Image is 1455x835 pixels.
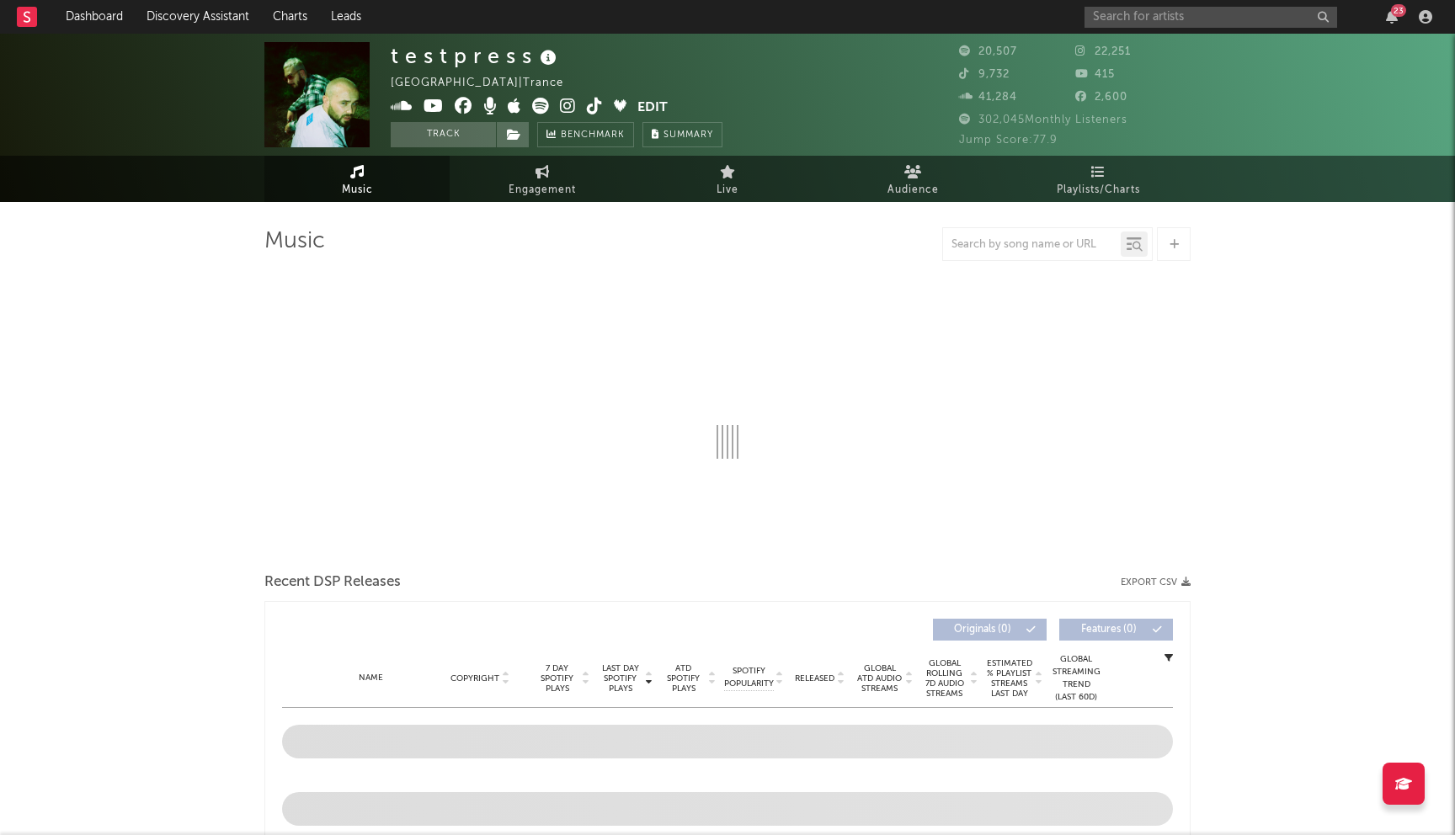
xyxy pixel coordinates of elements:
[986,658,1032,699] span: Estimated % Playlist Streams Last Day
[509,180,576,200] span: Engagement
[959,69,1010,80] span: 9,732
[943,238,1121,252] input: Search by song name or URL
[1085,7,1337,28] input: Search for artists
[598,663,642,694] span: Last Day Spotify Plays
[887,180,939,200] span: Audience
[537,122,634,147] a: Benchmark
[1051,653,1101,704] div: Global Streaming Trend (Last 60D)
[933,619,1047,641] button: Originals(0)
[959,114,1127,125] span: 302,045 Monthly Listeners
[1386,10,1398,24] button: 23
[264,156,450,202] a: Music
[1070,625,1148,635] span: Features ( 0 )
[944,625,1021,635] span: Originals ( 0 )
[450,156,635,202] a: Engagement
[1057,180,1140,200] span: Playlists/Charts
[264,572,401,593] span: Recent DSP Releases
[795,673,834,683] span: Released
[535,663,579,694] span: 7 Day Spotify Plays
[1075,46,1131,57] span: 22,251
[391,122,496,147] button: Track
[959,46,1017,57] span: 20,507
[724,665,774,690] span: Spotify Popularity
[661,663,706,694] span: ATD Spotify Plays
[1059,619,1173,641] button: Features(0)
[391,42,561,70] div: t e s t p r e s s
[1121,577,1191,588] button: Export CSV
[561,125,625,146] span: Benchmark
[1075,92,1127,103] span: 2,600
[637,98,668,119] button: Edit
[820,156,1005,202] a: Audience
[642,122,722,147] button: Summary
[391,73,583,93] div: [GEOGRAPHIC_DATA] | Trance
[635,156,820,202] a: Live
[1391,4,1406,17] div: 23
[856,663,903,694] span: Global ATD Audio Streams
[316,672,426,684] div: Name
[921,658,967,699] span: Global Rolling 7D Audio Streams
[717,180,738,200] span: Live
[959,135,1058,146] span: Jump Score: 77.9
[342,180,373,200] span: Music
[959,92,1017,103] span: 41,284
[450,673,499,683] span: Copyright
[664,130,713,140] span: Summary
[1005,156,1191,202] a: Playlists/Charts
[1075,69,1115,80] span: 415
